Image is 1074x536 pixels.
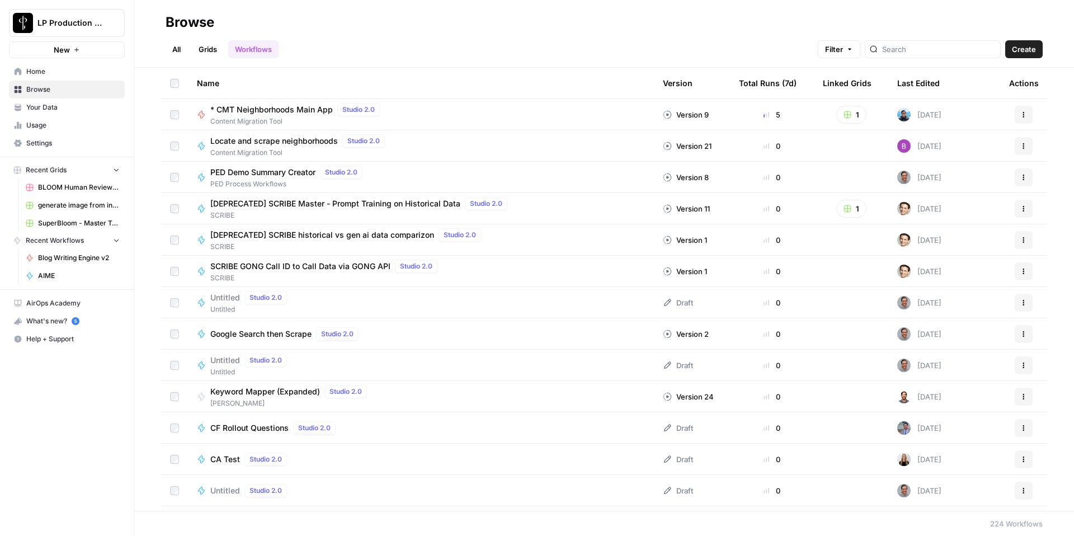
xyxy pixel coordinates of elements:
div: Actions [1009,68,1039,98]
span: Studio 2.0 [298,423,331,433]
span: generate image from input image (copyright tests) duplicate Grid [38,200,120,210]
span: SCRIBE [210,273,442,283]
button: Recent Grids [9,162,125,178]
span: Untitled [210,355,240,366]
a: AIME [21,267,125,285]
div: 0 [739,172,805,183]
div: Draft [663,297,693,308]
a: UntitledStudio 2.0Untitled [197,354,645,377]
a: * CMT Neighborhoods Main AppStudio 2.0Content Migration Tool [197,103,645,126]
img: j7temtklz6amjwtjn5shyeuwpeb0 [897,265,911,278]
span: CF Rollout Questions [210,422,289,434]
span: Untitled [210,367,291,377]
button: What's new? 5 [9,312,125,330]
div: Linked Grids [823,68,872,98]
button: 1 [836,200,866,218]
span: Your Data [26,102,120,112]
div: What's new? [10,313,124,330]
div: Total Runs (7d) [739,68,797,98]
a: Grids [192,40,224,58]
span: Recent Grids [26,165,67,175]
div: Version 1 [663,266,707,277]
text: 5 [74,318,77,324]
img: 1sm1s7xmiqenypp3bkv9bmxrjnm7 [897,139,911,153]
img: j7temtklz6amjwtjn5shyeuwpeb0 [897,233,911,247]
button: New [9,41,125,58]
div: 0 [739,454,805,465]
a: PED Demo Summary CreatorStudio 2.0PED Process Workflows [197,166,645,189]
span: Studio 2.0 [325,167,357,177]
span: Studio 2.0 [329,387,362,397]
a: Home [9,63,125,81]
div: Version 11 [663,203,710,214]
div: Version 8 [663,172,709,183]
span: Untitled [210,304,291,314]
img: 687sl25u46ey1xiwvt4n1x224os9 [897,296,911,309]
div: 224 Workflows [990,518,1043,529]
div: [DATE] [897,453,941,466]
img: q6zgpaq0n2f6351ts57mn9e53p5m [897,453,911,466]
a: CA TestStudio 2.0 [197,453,645,466]
div: 0 [739,485,805,496]
button: Filter [818,40,860,58]
span: [PERSON_NAME] [210,398,371,408]
span: * CMT Neighborhoods Main App [210,104,333,115]
span: Recent Workflows [26,236,84,246]
span: Blog Writing Engine v2 [38,253,120,263]
span: Untitled [210,292,240,303]
span: Untitled [210,485,240,496]
a: Browse [9,81,125,98]
span: PED Demo Summary Creator [210,167,315,178]
span: Help + Support [26,334,120,344]
div: [DATE] [897,327,941,341]
a: Settings [9,134,125,152]
div: [DATE] [897,390,941,403]
div: 0 [739,140,805,152]
div: [DATE] [897,421,941,435]
a: Workflows [228,40,279,58]
span: Create [1012,44,1036,55]
a: [DEPRECATED] SCRIBE Master - Prompt Training on Historical DataStudio 2.0SCRIBE [197,197,645,220]
a: Locate and scrape neighborhoodsStudio 2.0Content Migration Tool [197,134,645,158]
div: Version [663,68,693,98]
div: 0 [739,203,805,214]
span: Studio 2.0 [321,329,354,339]
a: UntitledStudio 2.0Untitled [197,291,645,314]
div: Version 9 [663,109,709,120]
button: Help + Support [9,330,125,348]
img: j7temtklz6amjwtjn5shyeuwpeb0 [897,202,911,215]
div: Browse [166,13,214,31]
a: BLOOM Human Review (ver2) [21,178,125,196]
span: Filter [825,44,843,55]
img: 6l67qqvc70cuif29xf8s9n3x3uzc [897,108,911,121]
a: [DEPRECATED] SCRIBE historical vs gen ai data comparizonStudio 2.0SCRIBE [197,228,645,252]
span: Studio 2.0 [249,454,282,464]
a: SuperBloom - Master Topic List [21,214,125,232]
div: [DATE] [897,484,941,497]
span: Content Migration Tool [210,148,389,158]
span: LP Production Workloads [37,17,105,29]
span: SCRIBE GONG Call ID to Call Data via GONG API [210,261,390,272]
span: Settings [26,138,120,148]
span: [DEPRECATED] SCRIBE Master - Prompt Training on Historical Data [210,198,460,209]
div: Version 21 [663,140,712,152]
div: Last Edited [897,68,940,98]
div: [DATE] [897,108,941,121]
a: Your Data [9,98,125,116]
span: AirOps Academy [26,298,120,308]
div: 0 [739,234,805,246]
span: AIME [38,271,120,281]
div: Draft [663,485,693,496]
button: Create [1005,40,1043,58]
div: [DATE] [897,233,941,247]
span: Studio 2.0 [249,355,282,365]
div: Draft [663,454,693,465]
a: generate image from input image (copyright tests) duplicate Grid [21,196,125,214]
span: Studio 2.0 [249,486,282,496]
div: 0 [739,297,805,308]
div: [DATE] [897,359,941,372]
span: Studio 2.0 [444,230,476,240]
span: Home [26,67,120,77]
a: Blog Writing Engine v2 [21,249,125,267]
span: BLOOM Human Review (ver2) [38,182,120,192]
